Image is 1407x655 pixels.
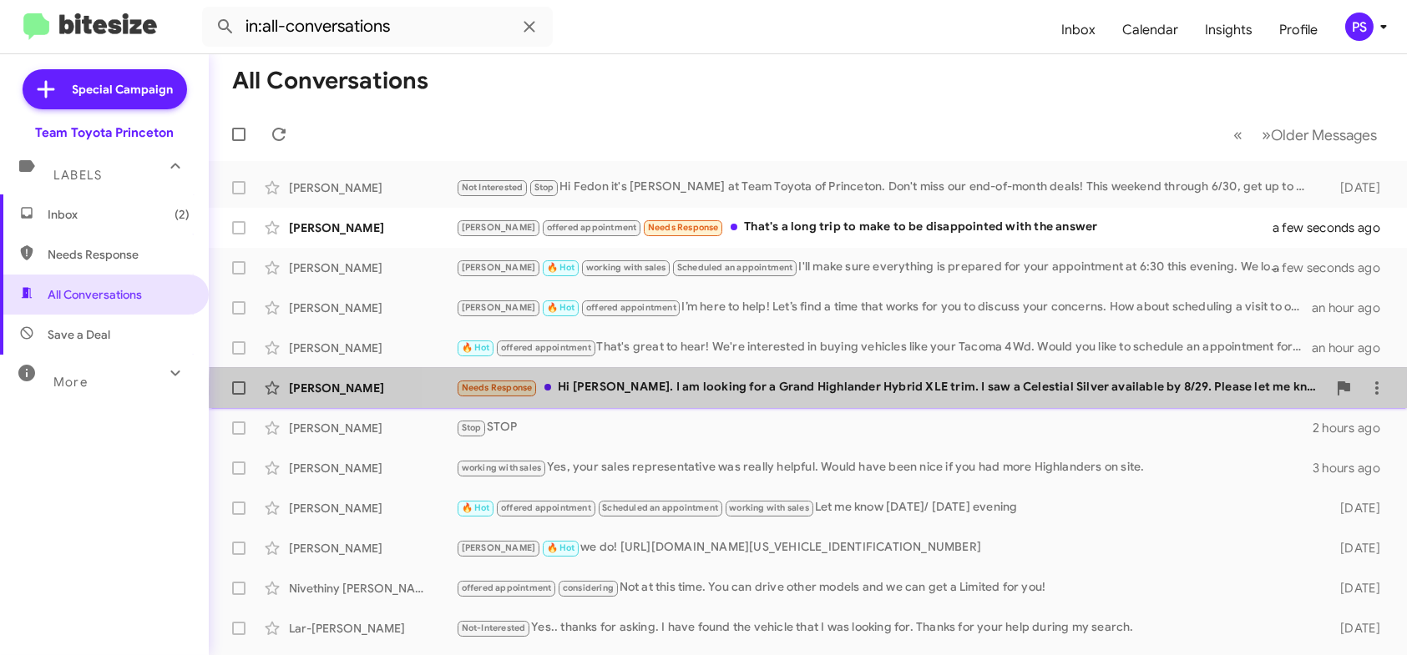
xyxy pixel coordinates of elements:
div: we do! [URL][DOMAIN_NAME][US_VEHICLE_IDENTIFICATION_NUMBER] [456,538,1317,557]
span: working with sales [729,502,809,513]
div: PS [1345,13,1374,41]
div: [PERSON_NAME] [289,259,456,276]
div: Nivethiny [PERSON_NAME] [289,580,456,597]
div: [PERSON_NAME] [289,340,456,356]
span: offered appointment [501,342,591,353]
span: Needs Response [48,246,190,263]
div: 2 hours ago [1313,420,1394,436]
div: [PERSON_NAME] [289,219,456,236]
input: Search [202,7,553,47]
h1: All Conversations [232,68,428,94]
div: [PERSON_NAME] [289,460,456,476]
div: [DATE] [1317,620,1394,637]
span: offered appointment [586,302,676,313]
span: 🔥 Hot [547,542,575,553]
div: [PERSON_NAME] [289,300,456,316]
div: [PERSON_NAME] [289,500,456,516]
span: 🔥 Hot [462,502,490,513]
div: Hi Fedon it's [PERSON_NAME] at Team Toyota of Princeton. Don't miss our end-of-month deals! This ... [456,178,1317,197]
div: an hour ago [1312,300,1394,316]
button: PS [1331,13,1389,41]
span: Special Campaign [73,81,174,98]
div: [PERSON_NAME] [289,179,456,196]
span: Needs Response [648,222,719,233]
span: offered appointment [501,502,591,513]
span: working with sales [586,262,666,273]
div: [DATE] [1317,580,1394,597]
a: Calendar [1109,6,1192,54]
div: [DATE] [1317,179,1394,196]
span: considering [563,582,614,593]
div: I’m here to help! Let’s find a time that works for you to discuss your concerns. How about schedu... [456,298,1312,317]
span: working with sales [462,462,542,473]
nav: Page navigation example [1224,118,1387,152]
div: That's a long trip to make to be disappointed with the answer [456,218,1293,237]
span: Scheduled an appointment [677,262,793,273]
div: STOP [456,418,1313,437]
span: Older Messages [1271,126,1377,144]
div: an hour ago [1312,340,1394,356]
span: [PERSON_NAME] [462,222,536,233]
span: Stop [462,422,482,433]
span: [PERSON_NAME] [462,262,536,273]
span: offered appointment [462,582,552,593]
div: 3 hours ago [1313,460,1394,476]
a: Special Campaign [23,69,187,109]
span: Not-Interested [462,622,526,633]
div: Not at this time. You can drive other models and we can get a Limited for you! [456,578,1317,597]
span: Stop [534,182,554,193]
div: [PERSON_NAME] [289,420,456,436]
a: Insights [1192,6,1266,54]
span: [PERSON_NAME] [462,542,536,553]
span: Inbox [48,206,190,223]
a: Inbox [1048,6,1109,54]
span: Needs Response [462,382,533,393]
div: [DATE] [1317,500,1394,516]
span: « [1233,124,1243,145]
span: More [53,375,88,390]
div: Hi [PERSON_NAME]. I am looking for a Grand Highlander Hybrid XLE trim. I saw a Celestial Silver a... [456,378,1327,397]
a: Profile [1266,6,1331,54]
span: Not Interested [462,182,524,193]
div: Lar-[PERSON_NAME] [289,620,456,637]
span: offered appointment [547,222,637,233]
button: Next [1252,118,1387,152]
div: I'll make sure everything is prepared for your appointment at 6:30 this evening. We look forward ... [456,258,1293,277]
div: That's great to hear! We're interested in buying vehicles like your Tacoma 4Wd. Would you like to... [456,338,1312,357]
div: [PERSON_NAME] [289,540,456,557]
span: [PERSON_NAME] [462,302,536,313]
span: 🔥 Hot [547,262,575,273]
div: a few seconds ago [1293,259,1394,276]
span: » [1262,124,1271,145]
div: Yes.. thanks for asking. I have found the vehicle that I was looking for. Thanks for your help du... [456,618,1317,637]
div: [DATE] [1317,540,1394,557]
div: a few seconds ago [1293,219,1394,236]
span: (2) [175,206,190,223]
span: Scheduled an appointment [602,502,718,513]
span: 🔥 Hot [547,302,575,313]
span: All Conversations [48,286,142,303]
span: Labels [53,168,102,183]
span: 🔥 Hot [462,342,490,353]
div: Let me know [DATE]/ [DATE] evening [456,498,1317,517]
span: Save a Deal [48,326,110,343]
div: [PERSON_NAME] [289,380,456,396]
button: Previous [1223,118,1253,152]
div: Team Toyota Princeton [35,124,174,141]
div: Yes, your sales representative was really helpful. Would have been nice if you had more Highlande... [456,458,1313,477]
